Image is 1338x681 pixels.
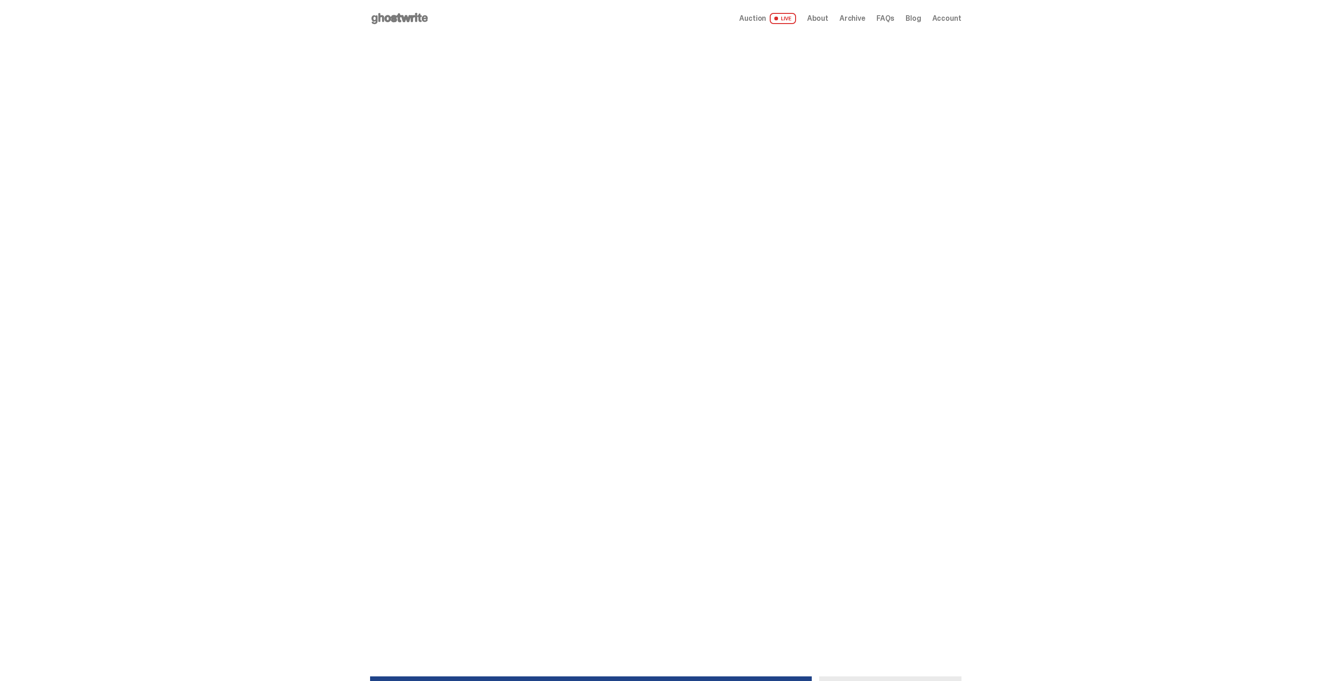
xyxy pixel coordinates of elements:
a: Account [932,15,961,22]
a: About [807,15,828,22]
span: Auction [739,15,766,22]
a: FAQs [876,15,894,22]
a: Blog [906,15,921,22]
a: Archive [839,15,865,22]
span: LIVE [770,13,796,24]
a: Auction LIVE [739,13,796,24]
